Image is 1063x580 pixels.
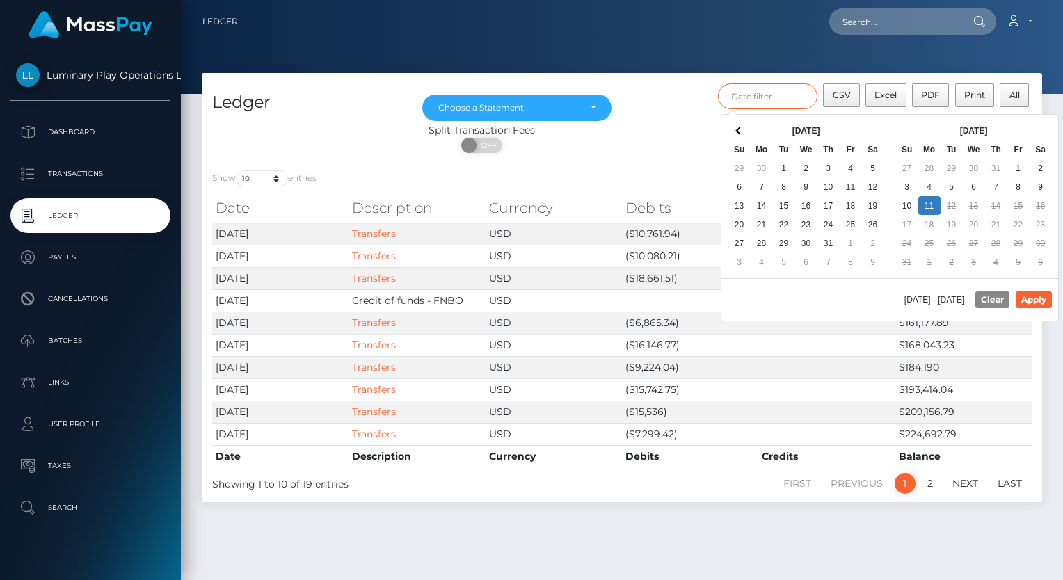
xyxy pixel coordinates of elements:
[728,140,751,159] th: Su
[486,334,622,356] td: USD
[862,140,884,159] th: Sa
[1007,215,1030,234] td: 22
[963,215,985,234] td: 20
[16,205,165,226] p: Ledger
[941,159,963,177] td: 29
[16,289,165,309] p: Cancellations
[212,289,349,312] td: [DATE]
[817,196,840,215] td: 17
[728,252,751,271] td: 3
[862,159,884,177] td: 5
[751,159,773,177] td: 30
[840,159,862,177] td: 4
[963,234,985,252] td: 27
[817,215,840,234] td: 24
[212,356,349,378] td: [DATE]
[352,316,396,329] a: Transfers
[1030,234,1052,252] td: 30
[862,234,884,252] td: 2
[862,252,884,271] td: 9
[352,250,396,262] a: Transfers
[728,234,751,252] td: 27
[918,196,941,215] td: 11
[773,234,795,252] td: 29
[918,252,941,271] td: 1
[1030,196,1052,215] td: 16
[840,177,862,196] td: 11
[622,223,758,245] td: ($10,761.94)
[985,177,1007,196] td: 7
[918,177,941,196] td: 4
[751,234,773,252] td: 28
[469,138,504,153] span: OFF
[773,159,795,177] td: 1
[622,401,758,423] td: ($15,536)
[16,497,165,518] p: Search
[352,272,396,284] a: Transfers
[10,323,170,358] a: Batches
[751,215,773,234] td: 21
[773,196,795,215] td: 15
[795,252,817,271] td: 6
[773,177,795,196] td: 8
[10,69,170,81] span: Luminary Play Operations Limited
[622,312,758,334] td: ($6,865.34)
[352,227,396,240] a: Transfers
[422,95,612,121] button: Choose a Statement
[963,140,985,159] th: We
[918,140,941,159] th: Mo
[1030,140,1052,159] th: Sa
[963,196,985,215] td: 13
[622,245,758,267] td: ($10,080.21)
[10,282,170,316] a: Cancellations
[795,234,817,252] td: 30
[751,252,773,271] td: 4
[212,423,349,445] td: [DATE]
[896,159,918,177] td: 27
[817,234,840,252] td: 31
[212,445,349,467] th: Date
[829,8,960,35] input: Search...
[212,267,349,289] td: [DATE]
[1030,177,1052,196] td: 9
[975,291,1009,308] button: Clear
[1030,252,1052,271] td: 6
[896,177,918,196] td: 3
[896,252,918,271] td: 31
[486,245,622,267] td: USD
[895,312,1032,334] td: $161,177.89
[622,423,758,445] td: ($7,299.42)
[212,223,349,245] td: [DATE]
[941,234,963,252] td: 26
[486,423,622,445] td: USD
[212,245,349,267] td: [DATE]
[349,445,485,467] th: Description
[963,159,985,177] td: 30
[985,159,1007,177] td: 31
[212,401,349,423] td: [DATE]
[795,215,817,234] td: 23
[10,365,170,400] a: Links
[16,372,165,393] p: Links
[349,194,485,222] th: Description
[1016,291,1052,308] button: Apply
[945,473,986,494] a: Next
[840,196,862,215] td: 18
[817,140,840,159] th: Th
[918,121,1030,140] th: [DATE]
[10,490,170,525] a: Search
[840,234,862,252] td: 1
[941,196,963,215] td: 12
[862,177,884,196] td: 12
[486,378,622,401] td: USD
[202,123,762,138] div: Split Transaction Fees
[896,140,918,159] th: Su
[349,289,485,312] td: Credit of funds - FNBO
[758,445,895,467] th: Credits
[728,215,751,234] td: 20
[438,102,580,113] div: Choose a Statement
[728,159,751,177] td: 29
[728,196,751,215] td: 13
[823,83,860,107] button: CSV
[918,234,941,252] td: 25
